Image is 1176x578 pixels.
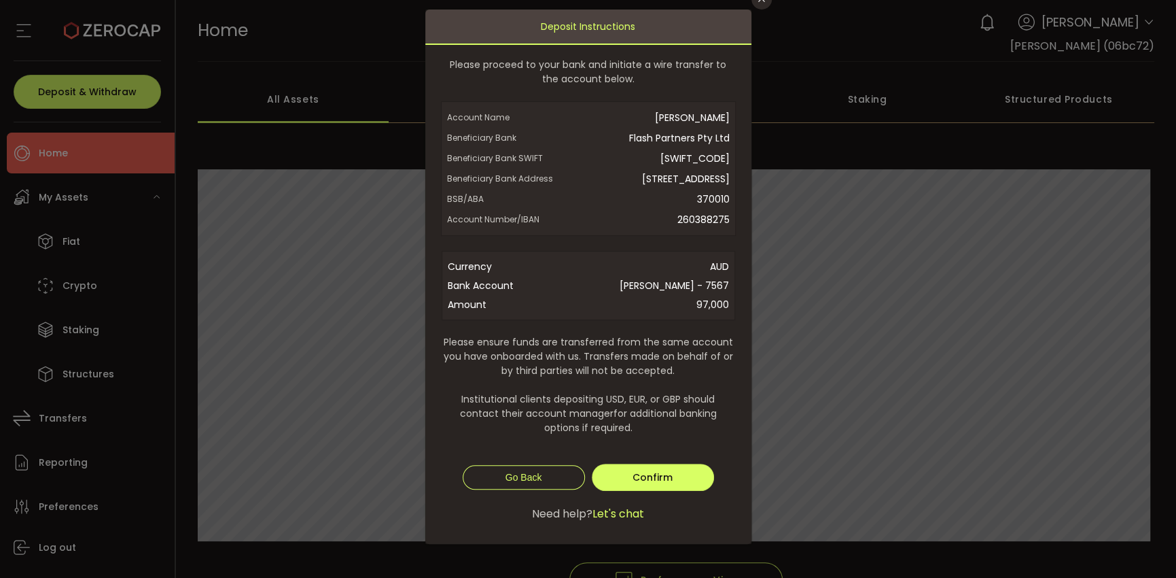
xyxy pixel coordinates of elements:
span: Beneficiary Bank [447,128,556,148]
span: Beneficiary Bank Address [447,169,556,189]
span: 370010 [556,189,730,209]
span: Flash Partners Pty Ltd [556,128,730,148]
span: [PERSON_NAME] - 7567 [522,276,729,295]
span: Bank Account [448,276,522,295]
span: 97,000 [522,295,729,314]
span: Currency [448,257,522,276]
span: [STREET_ADDRESS] [556,169,730,189]
span: Need help? [532,506,592,522]
span: [PERSON_NAME] [556,107,730,128]
span: Confirm [632,471,673,484]
iframe: Chat Widget [1108,513,1176,578]
button: Confirm [592,464,714,491]
span: [SWIFT_CODE] [556,148,730,169]
span: BSB/ABA [447,189,556,209]
button: Go Back [463,465,585,490]
span: AUD [522,257,729,276]
span: 260388275 [556,209,730,230]
span: Amount [448,295,522,314]
span: Account Number/IBAN [447,209,556,230]
span: Let's chat [592,506,644,522]
span: Please ensure funds are transferred from the same account you have onboarded with us. Transfers m... [442,335,735,435]
span: Go Back [505,472,542,483]
span: Beneficiary Bank SWIFT [447,148,556,169]
span: Please proceed to your bank and initiate a wire transfer to the account below. [442,58,735,86]
span: Account Name [447,107,556,128]
div: dialog [425,10,751,544]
